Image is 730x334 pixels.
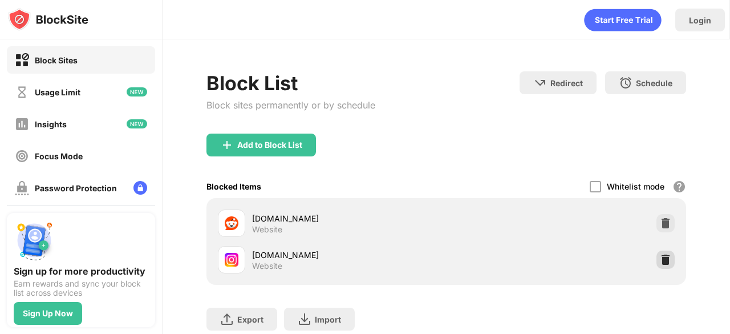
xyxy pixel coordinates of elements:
div: Password Protection [35,183,117,193]
div: Website [252,261,282,271]
div: Earn rewards and sync your block list across devices [14,279,148,297]
div: Redirect [550,78,583,88]
div: Login [689,15,711,25]
img: focus-off.svg [15,149,29,163]
div: Block Sites [35,55,78,65]
div: Whitelist mode [607,182,664,191]
img: favicons [225,216,238,230]
div: Block List [206,71,375,95]
div: [DOMAIN_NAME] [252,212,447,224]
div: animation [584,9,662,31]
div: Schedule [636,78,672,88]
div: Add to Block List [237,140,302,150]
img: favicons [225,253,238,267]
div: Export [237,315,263,324]
div: Sign Up Now [23,309,73,318]
div: Blocked Items [206,182,261,191]
div: [DOMAIN_NAME] [252,249,447,261]
img: block-on.svg [15,53,29,67]
img: insights-off.svg [15,117,29,131]
div: Import [315,315,341,324]
div: Block sites permanently or by schedule [206,99,375,111]
div: Focus Mode [35,151,83,161]
div: Insights [35,119,67,129]
img: new-icon.svg [127,87,147,96]
div: Website [252,224,282,235]
img: push-signup.svg [14,220,55,261]
div: Sign up for more productivity [14,265,148,277]
img: password-protection-off.svg [15,181,29,195]
img: logo-blocksite.svg [8,8,88,31]
img: lock-menu.svg [133,181,147,195]
img: new-icon.svg [127,119,147,128]
div: Usage Limit [35,87,80,97]
img: time-usage-off.svg [15,85,29,99]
